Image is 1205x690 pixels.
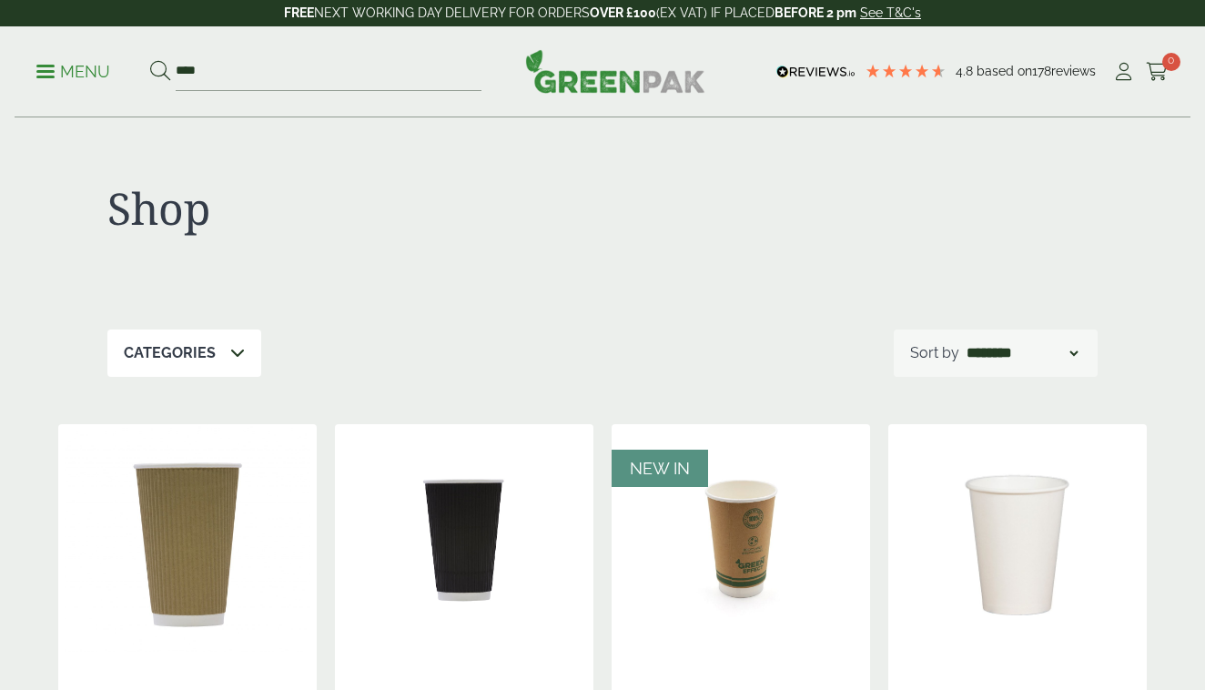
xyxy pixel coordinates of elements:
[335,424,593,652] img: 16oz Black Ripple Cup-0
[36,61,110,79] a: Menu
[1112,63,1135,81] i: My Account
[590,5,656,20] strong: OVER £100
[1032,64,1051,78] span: 178
[525,49,705,93] img: GreenPak Supplies
[107,182,602,235] h1: Shop
[888,424,1147,652] img: 16oz Single Wall White Paper Cup-0
[612,424,870,652] img: 16oz Green Effect Double Wall Hot Drink cup
[963,342,1081,364] select: Shop order
[1051,64,1096,78] span: reviews
[58,424,317,652] img: 16oz Kraft c
[1146,58,1169,86] a: 0
[910,342,959,364] p: Sort by
[775,5,856,20] strong: BEFORE 2 pm
[860,5,921,20] a: See T&C's
[977,64,1032,78] span: Based on
[630,459,690,478] span: NEW IN
[36,61,110,83] p: Menu
[865,63,947,79] div: 4.78 Stars
[124,342,216,364] p: Categories
[284,5,314,20] strong: FREE
[956,64,977,78] span: 4.8
[776,66,856,78] img: REVIEWS.io
[1162,53,1180,71] span: 0
[1146,63,1169,81] i: Cart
